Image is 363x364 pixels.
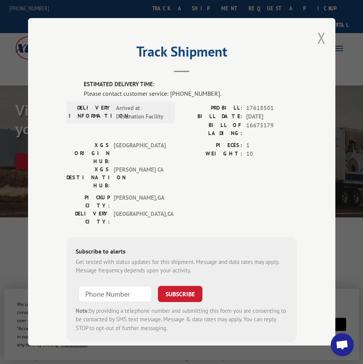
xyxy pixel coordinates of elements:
strong: Note: [76,307,89,314]
label: PIECES: [182,141,242,150]
span: [DATE] [246,112,297,121]
button: SUBSCRIBE [158,286,202,302]
div: by providing a telephone number and submitting this form you are consenting to be contacted by SM... [76,307,288,333]
span: [PERSON_NAME] CA [114,165,166,190]
h2: Track Shipment [66,46,297,61]
div: Subscribe to alerts [76,247,288,258]
span: Arrived at Destination Facility [116,104,168,121]
label: ESTIMATED DELIVERY TIME: [84,80,297,89]
div: Please contact customer service: [PHONE_NUMBER]. [84,89,297,98]
span: 10 [246,150,297,159]
label: XGS DESTINATION HUB: [66,165,110,190]
div: Open chat [331,333,354,356]
span: 16675179 [246,121,297,137]
span: 17618501 [246,104,297,113]
span: 1 [246,141,297,150]
label: XGS ORIGIN HUB: [66,141,110,165]
label: DELIVERY INFORMATION: [69,104,112,121]
label: PROBILL: [182,104,242,113]
label: BILL DATE: [182,112,242,121]
div: Get texted with status updates for this shipment. Message and data rates may apply. Message frequ... [76,258,288,275]
label: BILL OF LADING: [182,121,242,137]
span: [PERSON_NAME] , GA [114,194,166,210]
span: [GEOGRAPHIC_DATA] , CA [114,210,166,226]
input: Phone Number [79,286,152,302]
label: PICKUP CITY: [66,194,110,210]
label: DELIVERY CITY: [66,210,110,226]
span: [GEOGRAPHIC_DATA] [114,141,166,165]
label: WEIGHT: [182,150,242,159]
button: Close modal [317,28,326,48]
